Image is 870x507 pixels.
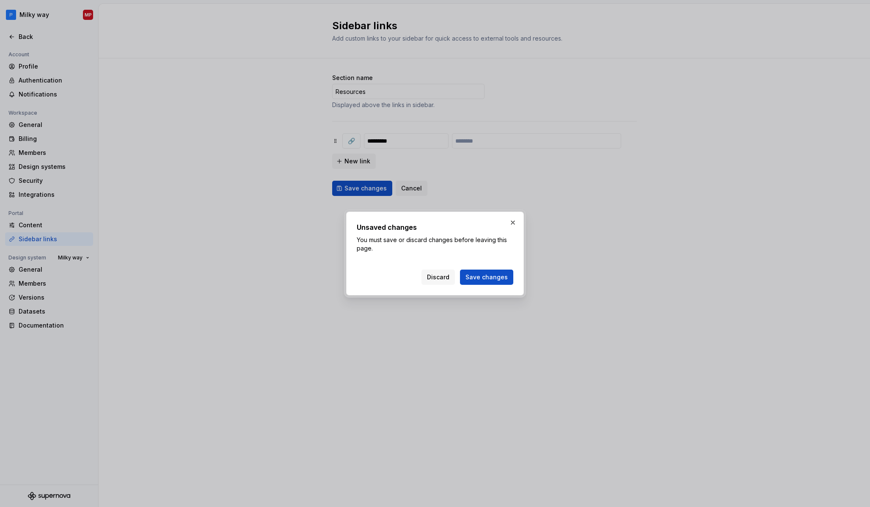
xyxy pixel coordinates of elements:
span: Discard [427,273,449,281]
span: Save changes [465,273,508,281]
button: Save changes [460,270,513,285]
h2: Unsaved changes [357,222,513,232]
button: Discard [421,270,455,285]
p: You must save or discard changes before leaving this page. [357,236,513,253]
